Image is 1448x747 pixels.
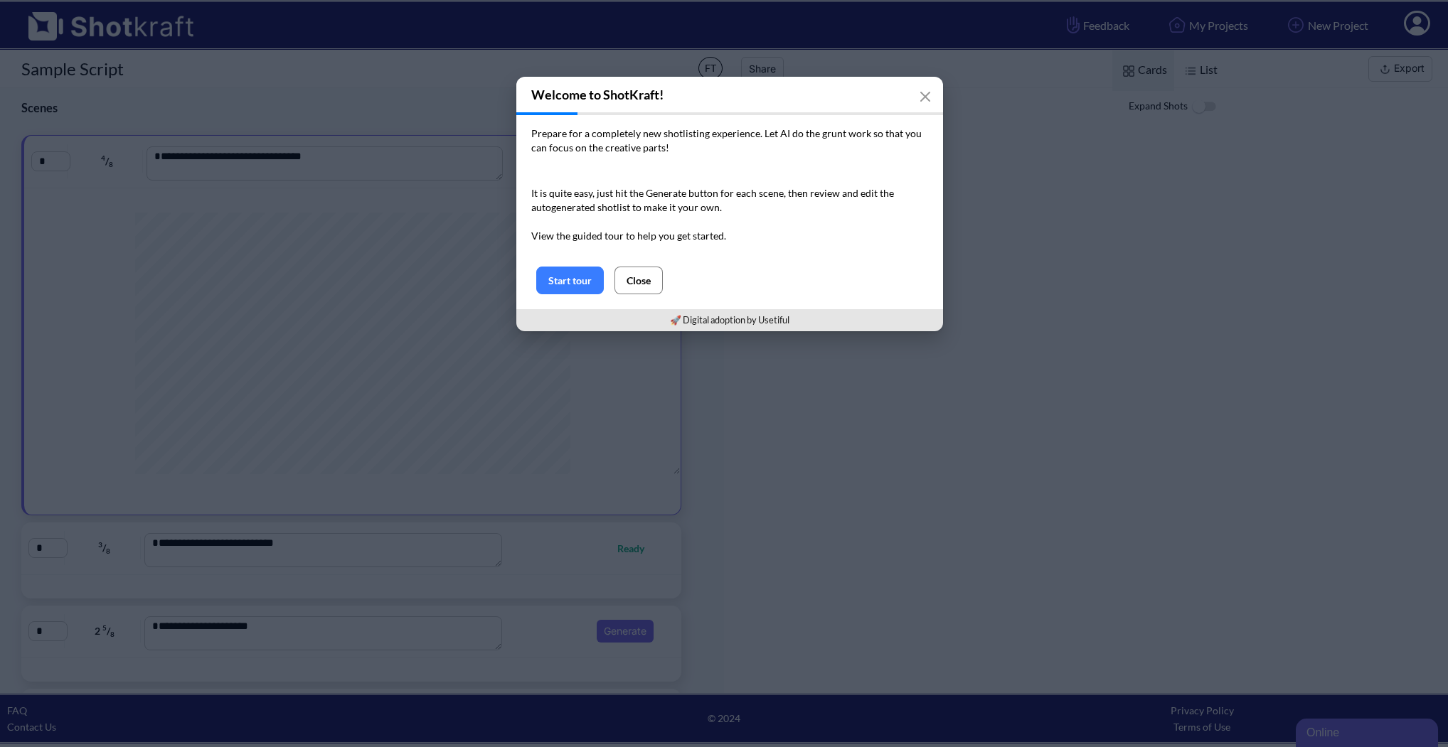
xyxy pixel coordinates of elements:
[11,9,132,26] div: Online
[670,314,789,326] a: 🚀 Digital adoption by Usetiful
[516,77,943,112] h3: Welcome to ShotKraft!
[531,186,928,243] p: It is quite easy, just hit the Generate button for each scene, then review and edit the autogener...
[536,267,604,294] button: Start tour
[614,267,663,294] button: Close
[531,127,762,139] span: Prepare for a completely new shotlisting experience.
